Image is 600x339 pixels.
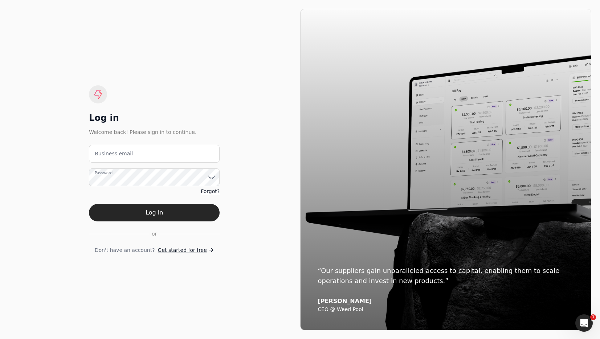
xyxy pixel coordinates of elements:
[318,306,574,313] div: CEO @ Weed Pool
[89,204,220,221] button: Log in
[158,246,214,254] a: Get started for free
[95,246,155,254] span: Don't have an account?
[89,128,220,136] div: Welcome back! Please sign in to continue.
[318,266,574,286] div: “Our suppliers gain unparalleled access to capital, enabling them to scale operations and invest ...
[575,314,593,332] iframe: Intercom live chat
[95,150,133,158] label: Business email
[318,298,574,305] div: [PERSON_NAME]
[201,188,220,195] a: Forgot?
[89,112,220,124] div: Log in
[152,230,157,238] span: or
[158,246,207,254] span: Get started for free
[590,314,596,320] span: 1
[95,170,113,176] label: Password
